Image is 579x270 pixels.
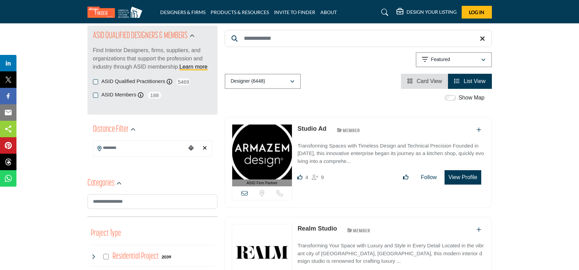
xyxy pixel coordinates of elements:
[476,127,481,133] a: Add To List
[87,177,115,190] h2: Categories
[445,170,481,185] button: View Profile
[93,141,186,155] input: Search Location
[179,64,208,70] a: Learn more
[91,227,121,240] button: Project Type
[416,171,441,184] button: Follow
[176,78,191,86] span: 5469
[225,30,492,47] input: Search Keyword
[448,74,492,89] li: List View
[464,78,486,84] span: List View
[274,9,315,15] a: INVITE TO FINDER
[297,175,303,180] i: Likes
[186,141,196,156] div: Choose your current location
[320,9,337,15] a: ABOUT
[232,125,292,187] a: ASID Firm Partner
[417,78,442,84] span: Card View
[232,125,292,179] img: Studio Ad
[469,9,484,15] span: Log In
[297,125,326,132] a: Studio Ad
[162,254,171,260] div: 2039 Results For Residential Project
[247,180,277,186] span: ASID Firm Partner
[297,224,337,233] p: Realm Studio
[147,91,162,99] span: 188
[93,46,212,71] p: Find Interior Designers, firms, suppliers, and organizations that support the profession and indu...
[231,78,265,85] p: Designer (6448)
[103,254,109,259] input: Select Residential Project checkbox
[397,8,457,16] div: DESIGN YOUR LISTING
[375,7,393,18] a: Search
[401,74,448,89] li: Card View
[87,194,217,209] input: Search Category
[406,9,457,15] h5: DESIGN YOUR LISTING
[93,93,98,98] input: ASID Members checkbox
[87,7,146,18] img: Site Logo
[454,78,485,84] a: View List
[297,124,326,133] p: Studio Ad
[476,227,481,233] a: Add To List
[200,141,210,156] div: Clear search location
[160,9,205,15] a: DESIGNERS & FIRMS
[343,226,374,234] img: ASID Members Badge Icon
[162,255,171,259] b: 2039
[297,238,484,265] a: Transforming Your Space with Luxury and Style in Every Detail Located in the vibrant city of [GEO...
[297,138,484,165] a: Transforming Spaces with Timeless Design and Technical Precision Founded in [DATE], this innovati...
[416,52,492,67] button: Featured
[211,9,269,15] a: PRODUCTS & RESOURCES
[102,78,165,85] label: ASID Qualified Practitioners
[93,124,129,136] h2: Distance Filter
[297,142,484,165] p: Transforming Spaces with Timeless Design and Technical Precision Founded in [DATE], this innovati...
[297,225,337,232] a: Realm Studio
[305,174,308,180] span: 4
[93,30,188,42] h2: ASID QUALIFIED DESIGNERS & MEMBERS
[312,173,324,181] div: Followers
[93,79,98,84] input: ASID Qualified Practitioners checkbox
[399,171,413,184] button: Like listing
[462,6,492,19] button: Log In
[333,126,364,134] img: ASID Members Badge Icon
[431,56,450,63] p: Featured
[321,174,324,180] span: 9
[102,91,137,99] label: ASID Members
[113,250,159,262] h4: Residential Project: Types of projects range from simple residential renovations to highly comple...
[459,94,485,102] label: Show Map
[297,242,484,265] p: Transforming Your Space with Luxury and Style in Every Detail Located in the vibrant city of [GEO...
[225,74,301,89] button: Designer (6448)
[407,78,442,84] a: View Card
